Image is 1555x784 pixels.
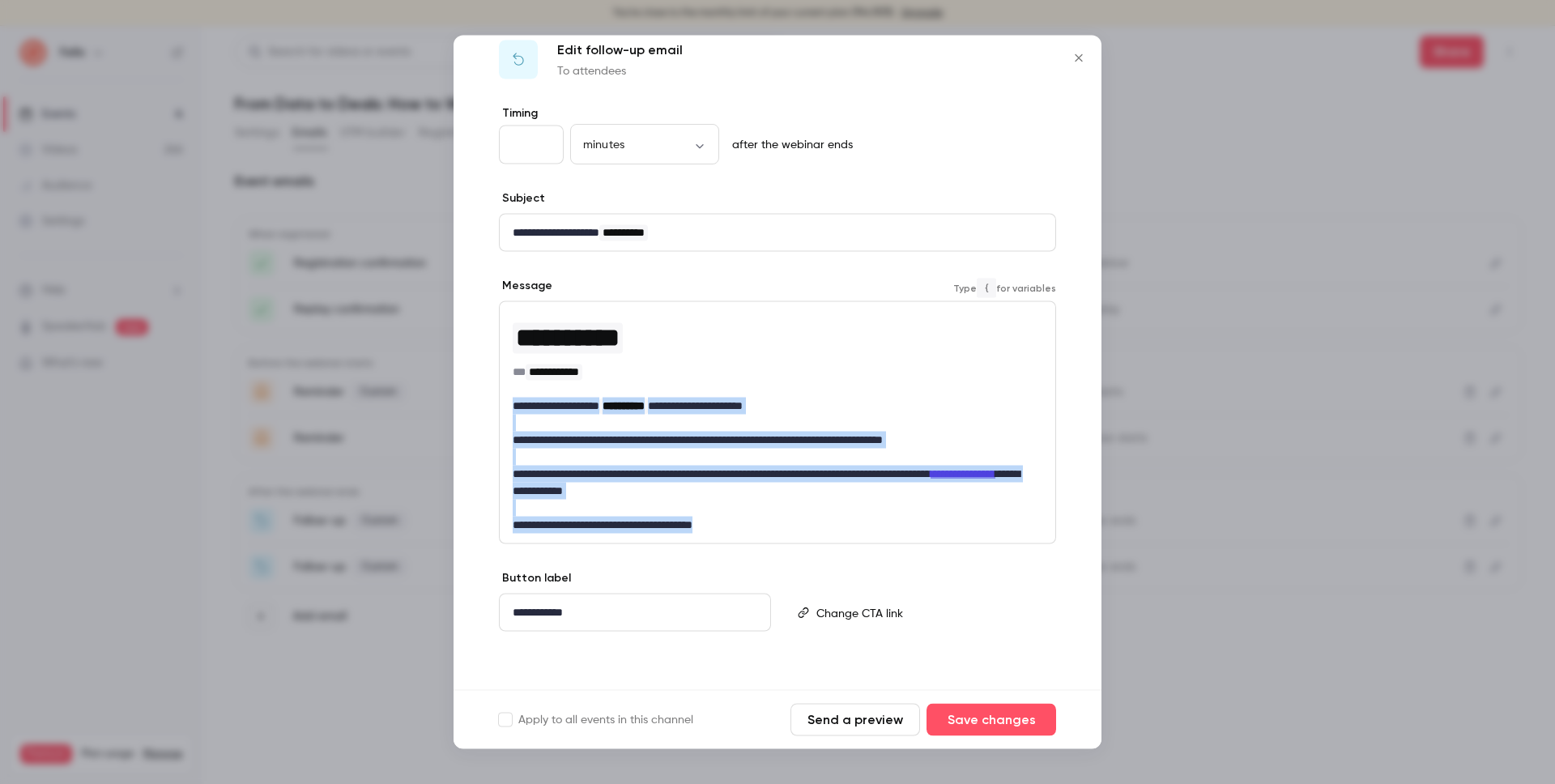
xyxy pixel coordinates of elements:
div: minutes [570,136,719,152]
label: Button label [499,570,571,586]
label: Timing [499,105,1056,121]
button: Save changes [927,704,1056,736]
p: Edit follow-up email [557,40,683,60]
span: Type for variables [953,278,1056,297]
div: editor [500,594,770,631]
div: editor [810,594,1054,632]
p: To attendees [557,63,683,79]
div: editor [500,302,1055,543]
button: Close [1063,42,1095,75]
button: Send a preview [790,704,920,736]
label: Apply to all events in this channel [499,712,693,728]
label: Message [499,278,552,294]
div: editor [500,215,1055,251]
label: Subject [499,190,545,207]
p: after the webinar ends [726,137,853,153]
code: { [977,278,996,297]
